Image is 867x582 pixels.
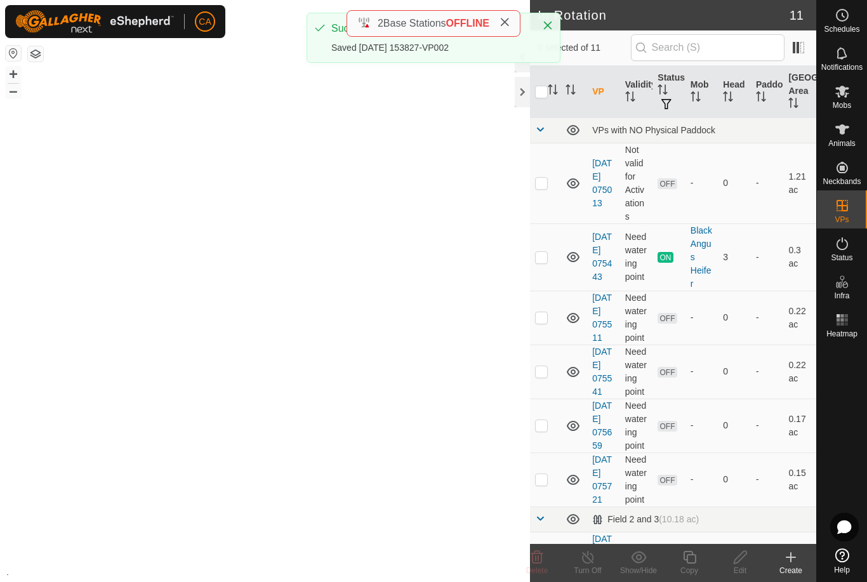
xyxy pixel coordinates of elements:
[691,365,713,378] div: -
[833,102,851,109] span: Mobs
[691,311,713,324] div: -
[821,63,863,71] span: Notifications
[215,565,263,577] a: Privacy Policy
[783,345,816,399] td: 0.22 ac
[751,399,784,453] td: -
[658,86,668,96] p-sorticon: Activate to sort
[691,224,713,291] div: Black Angus Heifer
[566,86,576,96] p-sorticon: Activate to sort
[587,66,620,118] th: VP
[613,565,664,576] div: Show/Hide
[592,514,699,525] div: Field 2 and 3
[592,293,612,343] a: [DATE] 075511
[751,345,784,399] td: -
[718,291,751,345] td: 0
[783,453,816,506] td: 0.15 ac
[834,292,849,300] span: Infra
[718,66,751,118] th: Head
[783,66,816,118] th: [GEOGRAPHIC_DATA] Area
[835,216,849,223] span: VPs
[658,475,677,486] span: OFF
[539,17,557,34] button: Close
[783,399,816,453] td: 0.17 ac
[620,345,653,399] td: Need watering point
[823,178,861,185] span: Neckbands
[691,473,713,486] div: -
[834,566,850,574] span: Help
[592,158,612,208] a: [DATE] 075013
[826,330,857,338] span: Heatmap
[691,93,701,103] p-sorticon: Activate to sort
[592,400,612,451] a: [DATE] 075659
[538,41,630,55] span: 0 selected of 11
[718,143,751,223] td: 0
[658,367,677,378] span: OFF
[383,18,446,29] span: Base Stations
[631,34,784,61] input: Search (S)
[446,18,489,29] span: OFFLINE
[817,543,867,579] a: Help
[620,143,653,223] td: Not valid for Activations
[751,453,784,506] td: -
[659,514,699,524] span: (10.18 ac)
[831,254,852,261] span: Status
[658,252,673,263] span: ON
[658,178,677,189] span: OFF
[620,453,653,506] td: Need watering point
[6,83,21,98] button: –
[562,565,613,576] div: Turn Off
[620,399,653,453] td: Need watering point
[652,66,685,118] th: Status
[6,46,21,61] button: Reset Map
[331,41,529,55] div: Saved [DATE] 153827-VP002
[715,565,765,576] div: Edit
[664,565,715,576] div: Copy
[718,399,751,453] td: 0
[790,6,804,25] span: 11
[783,291,816,345] td: 0.22 ac
[538,8,790,23] h2: In Rotation
[751,291,784,345] td: -
[625,93,635,103] p-sorticon: Activate to sort
[378,18,383,29] span: 2
[828,140,856,147] span: Animals
[592,454,612,505] a: [DATE] 075721
[783,223,816,291] td: 0.3 ac
[28,46,43,62] button: Map Layers
[718,223,751,291] td: 3
[723,93,733,103] p-sorticon: Activate to sort
[658,313,677,324] span: OFF
[592,232,612,282] a: [DATE] 075443
[718,453,751,506] td: 0
[756,93,766,103] p-sorticon: Activate to sort
[620,291,653,345] td: Need watering point
[691,419,713,432] div: -
[765,565,816,576] div: Create
[548,86,558,96] p-sorticon: Activate to sort
[199,15,211,29] span: CA
[331,21,529,36] div: Success
[718,345,751,399] td: 0
[526,566,548,575] span: Delete
[620,223,653,291] td: Need watering point
[751,143,784,223] td: -
[277,565,315,577] a: Contact Us
[658,421,677,432] span: OFF
[592,125,811,135] div: VPs with NO Physical Paddock
[751,66,784,118] th: Paddock
[685,66,718,118] th: Mob
[592,347,612,397] a: [DATE] 075541
[751,223,784,291] td: -
[620,66,653,118] th: Validity
[783,143,816,223] td: 1.21 ac
[6,67,21,82] button: +
[15,10,174,33] img: Gallagher Logo
[788,100,798,110] p-sorticon: Activate to sort
[824,25,859,33] span: Schedules
[691,176,713,190] div: -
